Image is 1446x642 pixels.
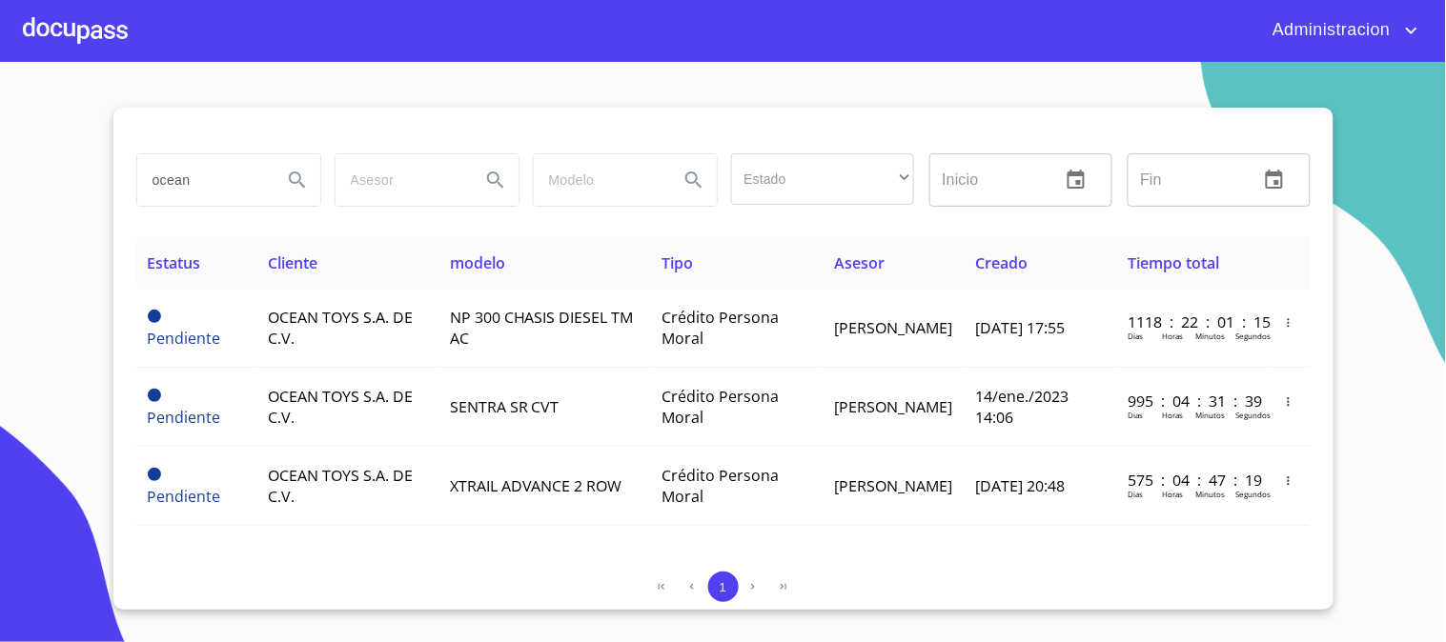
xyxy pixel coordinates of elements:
[148,468,161,481] span: Pendiente
[1235,331,1271,341] p: Segundos
[834,475,952,496] span: [PERSON_NAME]
[975,317,1065,338] span: [DATE] 17:55
[1128,311,1256,332] p: 1118 : 22 : 01 : 15
[275,157,320,203] button: Search
[1195,489,1225,499] p: Minutos
[834,252,885,273] span: Asesor
[975,386,1069,428] span: 14/ene./2023 14:06
[473,157,519,203] button: Search
[708,572,739,602] button: 1
[1128,331,1143,341] p: Dias
[534,154,663,206] input: search
[975,475,1065,496] span: [DATE] 20:48
[148,252,201,273] span: Estatus
[1162,331,1183,341] p: Horas
[1235,489,1271,499] p: Segundos
[148,310,161,323] span: Pendiente
[671,157,717,203] button: Search
[148,486,221,507] span: Pendiente
[268,307,413,349] span: OCEAN TOYS S.A. DE C.V.
[336,154,465,206] input: search
[1235,410,1271,420] p: Segundos
[1128,489,1143,499] p: Dias
[450,396,560,417] span: SENTRA SR CVT
[450,475,622,496] span: XTRAIL ADVANCE 2 ROW
[450,252,505,273] span: modelo
[662,465,779,507] span: Crédito Persona Moral
[268,386,413,428] span: OCEAN TOYS S.A. DE C.V.
[720,580,726,594] span: 1
[148,328,221,349] span: Pendiente
[1128,391,1256,411] p: 995 : 04 : 31 : 39
[148,407,221,428] span: Pendiente
[1195,410,1225,420] p: Minutos
[137,154,267,206] input: search
[148,389,161,402] span: Pendiente
[834,317,952,338] span: [PERSON_NAME]
[975,252,1028,273] span: Creado
[1258,15,1423,46] button: account of current user
[1128,252,1219,273] span: Tiempo total
[1195,331,1225,341] p: Minutos
[1128,470,1256,491] p: 575 : 04 : 47 : 19
[1258,15,1400,46] span: Administracion
[1128,410,1143,420] p: Dias
[834,396,952,417] span: [PERSON_NAME]
[1162,410,1183,420] p: Horas
[731,153,914,205] div: ​
[662,386,779,428] span: Crédito Persona Moral
[662,307,779,349] span: Crédito Persona Moral
[450,307,634,349] span: NP 300 CHASIS DIESEL TM AC
[268,465,413,507] span: OCEAN TOYS S.A. DE C.V.
[1162,489,1183,499] p: Horas
[662,252,693,273] span: Tipo
[268,252,317,273] span: Cliente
